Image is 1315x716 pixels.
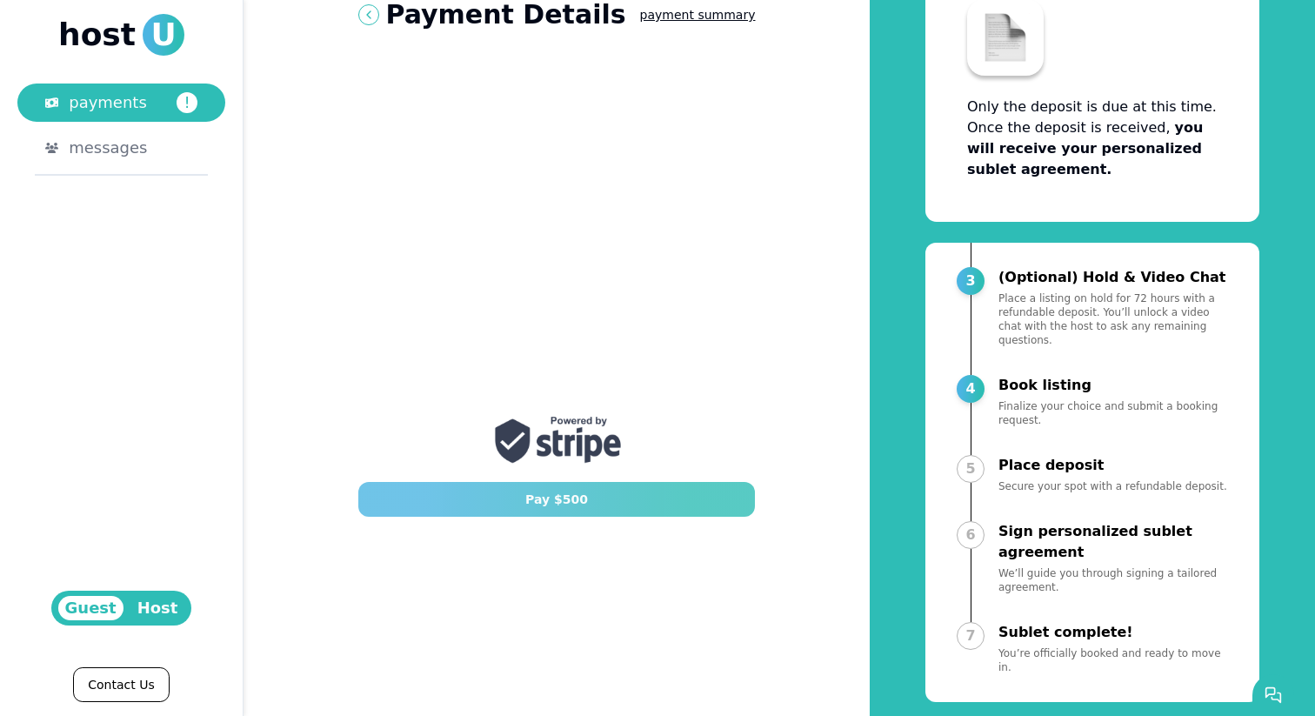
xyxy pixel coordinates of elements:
img: Powered by Stripe [487,410,626,468]
span: ! [177,92,197,113]
span: payments [69,90,147,115]
a: messages [17,129,225,167]
p: Place a listing on hold for 72 hours with a refundable deposit. You’ll unlock a video chat with t... [998,291,1228,347]
div: 5 [957,455,985,483]
span: you will receive your personalized sublet agreement. [967,119,1203,177]
p: We’ll guide you through signing a tailored agreement. [998,566,1228,594]
span: U [143,14,184,56]
span: Guest [58,596,123,620]
button: Pay $500 [358,482,756,517]
span: host [58,17,136,52]
p: Sublet complete! [998,622,1228,643]
iframe: Secure payment input frame [355,62,759,399]
div: 7 [957,622,985,650]
p: Only the deposit is due at this time. Once the deposit is received, [967,97,1218,180]
p: You’re officially booked and ready to move in. [998,646,1228,674]
p: Finalize your choice and submit a booking request. [998,399,1228,427]
div: 3 [957,267,985,295]
p: (Optional) Hold & Video Chat [998,267,1228,288]
a: Contact Us [73,667,169,702]
div: Pay $ 500 [525,491,588,508]
div: 6 [957,521,985,549]
p: Book listing [998,375,1228,396]
a: hostU [58,14,184,56]
span: messages [69,136,147,160]
span: Host [130,596,185,620]
p: Sign personalized sublet agreement [998,521,1228,563]
div: 4 [957,375,985,403]
p: Place deposit [998,455,1227,476]
p: Secure your spot with a refundable deposit. [998,479,1227,493]
a: payments! [17,84,225,122]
